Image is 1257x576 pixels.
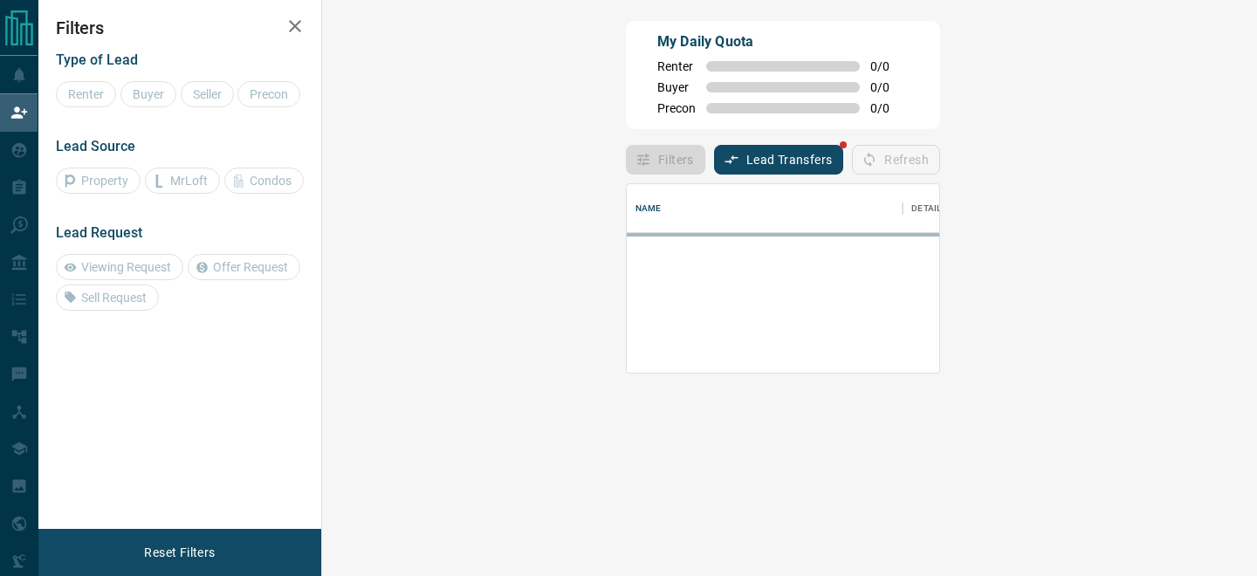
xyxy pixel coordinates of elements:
[56,51,138,68] span: Type of Lead
[133,538,226,567] button: Reset Filters
[56,138,135,154] span: Lead Source
[657,80,696,94] span: Buyer
[911,184,946,233] div: Details
[657,59,696,73] span: Renter
[870,80,909,94] span: 0 / 0
[56,17,304,38] h2: Filters
[627,184,903,233] div: Name
[714,145,844,175] button: Lead Transfers
[56,224,142,241] span: Lead Request
[870,101,909,115] span: 0 / 0
[870,59,909,73] span: 0 / 0
[657,101,696,115] span: Precon
[635,184,662,233] div: Name
[657,31,909,52] p: My Daily Quota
